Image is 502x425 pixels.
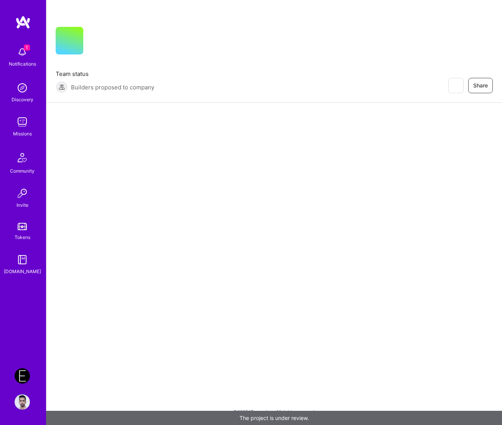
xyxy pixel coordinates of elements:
[15,186,30,201] img: Invite
[452,82,459,89] i: icon EyeClosed
[15,368,30,384] img: Endeavor: Olympic Engineering -3338OEG275
[17,201,28,209] div: Invite
[24,44,30,51] span: 1
[13,130,32,138] div: Missions
[12,96,33,104] div: Discovery
[15,80,30,96] img: discovery
[13,148,31,167] img: Community
[71,83,154,91] span: Builders proposed to company
[92,39,99,45] i: icon CompanyGray
[15,252,30,267] img: guide book
[56,70,154,78] span: Team status
[10,167,35,175] div: Community
[56,81,68,93] img: Builders proposed to company
[15,394,30,410] img: User Avatar
[13,394,32,410] a: User Avatar
[46,411,502,425] div: The project is under review.
[13,368,32,384] a: Endeavor: Olympic Engineering -3338OEG275
[4,267,41,275] div: [DOMAIN_NAME]
[15,44,30,60] img: bell
[473,82,488,89] span: Share
[15,233,30,241] div: Tokens
[18,223,27,230] img: tokens
[9,60,36,68] div: Notifications
[468,78,493,93] button: Share
[15,15,31,29] img: logo
[15,114,30,130] img: teamwork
